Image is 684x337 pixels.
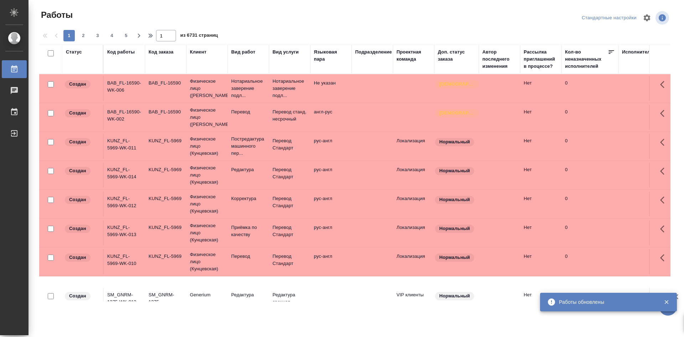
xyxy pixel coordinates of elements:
[190,251,224,272] p: Физическое лицо (Кунцевская)
[149,166,183,173] div: KUNZ_FL-5969
[64,80,99,89] div: Заказ еще не согласован с клиентом, искать исполнителей рано
[231,48,255,56] div: Вид работ
[580,12,638,24] div: split button
[104,249,145,274] td: KUNZ_FL-5969-WK-010
[66,48,82,56] div: Статус
[273,137,307,152] p: Перевод Стандарт
[149,108,183,116] div: BAB_FL-16590
[69,196,86,203] p: Создан
[393,249,434,274] td: Локализация
[104,76,145,101] td: BAB_FL-16590-WK-006
[273,224,307,238] p: Перевод Стандарт
[64,253,99,262] div: Заказ еще не согласован с клиентом, искать исполнителей рано
[190,193,224,215] p: Физическое лицо (Кунцевская)
[231,78,265,99] p: Нотариальное заверение подл...
[659,299,674,305] button: Закрыть
[107,48,135,56] div: Код работы
[273,253,307,267] p: Перевод Стандарт
[393,163,434,188] td: Локализация
[439,196,470,203] p: Нормальный
[561,163,618,188] td: 0
[561,249,618,274] td: 0
[106,32,118,39] span: 4
[355,48,392,56] div: Подразделение
[520,249,561,274] td: Нет
[190,107,224,128] p: Физическое лицо ([PERSON_NAME])
[231,291,265,298] p: Редактура
[273,166,307,180] p: Перевод Стандарт
[92,30,103,41] button: 3
[64,137,99,147] div: Заказ еще не согласован с клиентом, искать исполнителей рано
[561,134,618,159] td: 0
[104,134,145,159] td: KUNZ_FL-5969-WK-011
[520,163,561,188] td: Нет
[439,254,470,261] p: Нормальный
[231,166,265,173] p: Редактура
[64,224,99,234] div: Заказ еще не согласован с клиентом, искать исполнителей рано
[439,167,470,174] p: Нормальный
[520,76,561,101] td: Нет
[78,32,89,39] span: 2
[106,30,118,41] button: 4
[190,48,206,56] div: Клиент
[104,163,145,188] td: KUNZ_FL-5969-WK-014
[439,81,475,88] p: [DEMOGRAPHIC_DATA]
[104,288,145,313] td: SM_GNRM-1375-WK-013
[273,195,307,209] p: Перевод Стандарт
[64,166,99,176] div: Заказ еще не согласован с клиентом, искать исполнителей рано
[622,48,653,56] div: Исполнитель
[314,48,348,63] div: Языковая пара
[310,163,352,188] td: рус-англ
[69,292,86,300] p: Создан
[273,48,299,56] div: Вид услуги
[438,48,475,63] div: Доп. статус заказа
[231,108,265,116] p: Перевод
[69,225,86,232] p: Создан
[638,9,655,26] span: Настроить таблицу
[104,192,145,216] td: KUNZ_FL-5969-WK-012
[69,81,86,88] p: Создан
[482,48,517,70] div: Автор последнего изменения
[439,292,470,300] p: Нормальный
[656,76,673,93] button: Здесь прячутся важные кнопки
[149,80,183,87] div: BAB_FL-16590
[104,105,145,130] td: BAB_FL-16590-WK-002
[64,291,99,301] div: Заказ еще не согласован с клиентом, искать исполнителей рано
[310,192,352,216] td: рус-англ
[393,134,434,159] td: Локализация
[310,76,352,101] td: Не указан
[656,134,673,151] button: Здесь прячутся важные кнопки
[561,105,618,130] td: 0
[64,195,99,205] div: Заказ еще не согласован с клиентом, искать исполнителей рано
[310,220,352,245] td: рус-англ
[520,134,561,159] td: Нет
[190,291,224,298] p: Generium
[64,108,99,118] div: Заказ еще не согласован с клиентом, искать исполнителей рано
[190,222,224,244] p: Физическое лицо (Кунцевская)
[524,48,558,70] div: Рассылка приглашений в процессе?
[273,291,307,306] p: Редактура срочная
[69,138,86,145] p: Создан
[656,163,673,180] button: Здесь прячутся важные кнопки
[561,192,618,216] td: 0
[120,30,132,41] button: 5
[561,76,618,101] td: 0
[655,11,670,25] span: Посмотреть информацию
[439,138,470,145] p: Нормальный
[310,134,352,159] td: рус-англ
[92,32,103,39] span: 3
[559,298,653,306] div: Работы обновлены
[273,78,307,99] p: Нотариальное заверение подл...
[39,9,73,21] span: Работы
[393,220,434,245] td: Локализация
[520,220,561,245] td: Нет
[231,136,265,157] p: Постредактура машинного пер...
[69,167,86,174] p: Создан
[190,164,224,186] p: Физическое лицо (Кунцевская)
[149,137,183,144] div: KUNZ_FL-5969
[180,31,218,41] span: из 6731 страниц
[78,30,89,41] button: 2
[656,288,673,305] button: Здесь прячутся важные кнопки
[656,249,673,266] button: Здесь прячутся важные кнопки
[149,195,183,202] div: KUNZ_FL-5969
